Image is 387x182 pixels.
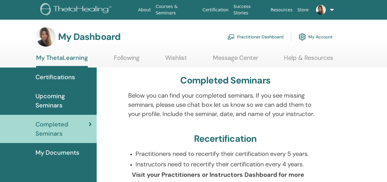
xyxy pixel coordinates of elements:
h3: My Dashboard [58,31,121,42]
a: Following [114,54,140,66]
a: Success Stories [231,1,268,19]
a: My ThetaLearning [36,54,88,68]
img: default.jpg [316,5,326,15]
img: chalkboard-teacher.svg [227,34,235,40]
span: Completed Seminars [35,120,89,138]
span: Upcoming Seminars [35,91,92,110]
a: About [136,4,153,16]
a: Help & Resources [284,54,333,66]
a: Store [295,4,311,16]
a: Practitioner Dashboard [227,30,284,44]
img: default.jpg [36,27,56,47]
a: Wishlist [165,54,187,66]
span: My Documents [35,148,79,157]
a: Certification [200,4,231,16]
a: Courses & Seminars [153,1,200,19]
img: logo.png [40,3,113,17]
img: cog.svg [299,32,306,42]
h3: Recertification [194,133,257,144]
h3: Completed Seminars [180,75,270,86]
p: Practitioners need to recertify their certification every 5 years. [136,149,323,158]
a: My Account [299,30,333,44]
a: Resources [268,4,295,16]
span: Certifications [35,72,75,82]
p: Instructors need to recertify their certification every 4 years. [136,160,323,169]
p: Below you can find your completed seminars. If you see missing seminars, please use chat box let ... [128,91,323,118]
a: Message Center [213,54,258,66]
